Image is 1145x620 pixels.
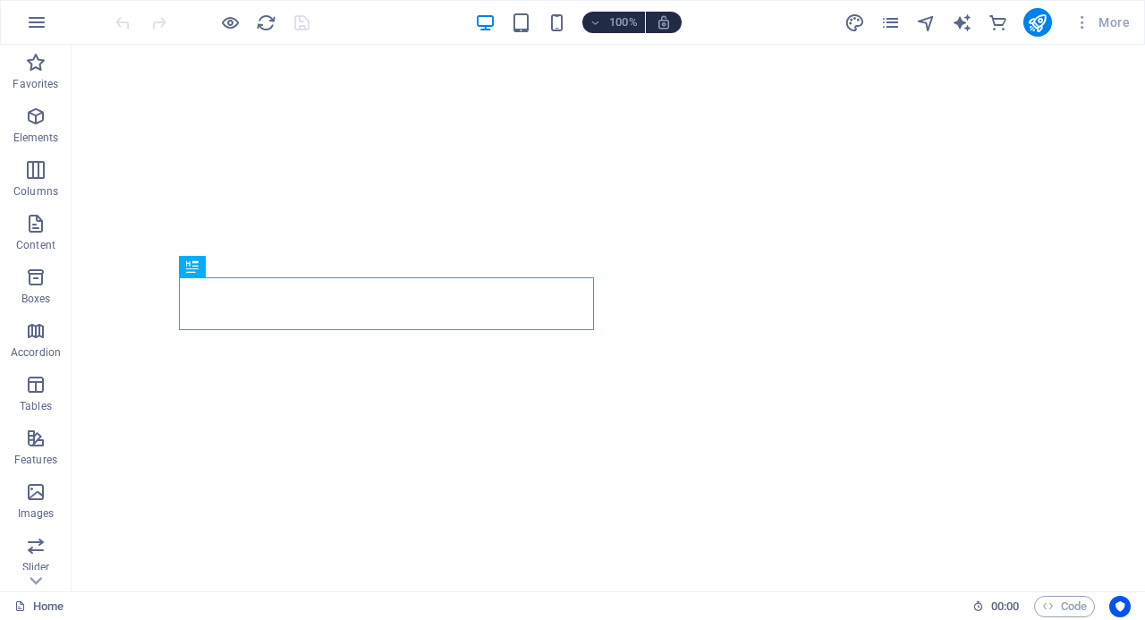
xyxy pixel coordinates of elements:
[988,13,1008,33] i: Commerce
[18,506,55,521] p: Images
[13,131,59,145] p: Elements
[582,12,646,33] button: 100%
[13,77,58,91] p: Favorites
[13,184,58,199] p: Columns
[16,238,55,252] p: Content
[219,12,241,33] button: Click here to leave preview mode and continue editing
[20,399,52,413] p: Tables
[972,596,1020,617] h6: Session time
[14,596,64,617] a: Click to cancel selection. Double-click to open Pages
[256,13,276,33] i: Reload page
[11,345,61,360] p: Accordion
[1109,596,1131,617] button: Usercentrics
[1027,13,1047,33] i: Publish
[844,13,865,33] i: Design (Ctrl+Alt+Y)
[1066,8,1137,37] button: More
[22,560,50,574] p: Slider
[952,13,972,33] i: AI Writer
[988,12,1009,33] button: commerce
[916,12,937,33] button: navigator
[1034,596,1095,617] button: Code
[844,12,866,33] button: design
[255,12,276,33] button: reload
[880,13,901,33] i: Pages (Ctrl+Alt+S)
[880,12,902,33] button: pages
[1004,599,1006,613] span: :
[21,292,51,306] p: Boxes
[1042,596,1087,617] span: Code
[1073,13,1130,31] span: More
[916,13,937,33] i: Navigator
[991,596,1019,617] span: 00 00
[952,12,973,33] button: text_generator
[14,453,57,467] p: Features
[1023,8,1052,37] button: publish
[609,12,638,33] h6: 100%
[656,14,672,30] i: On resize automatically adjust zoom level to fit chosen device.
